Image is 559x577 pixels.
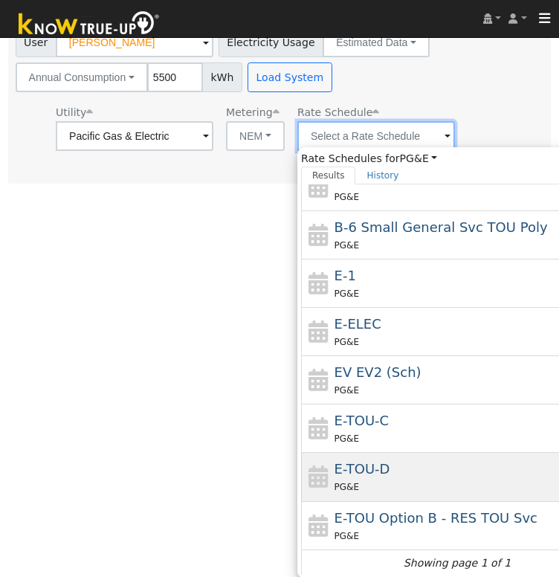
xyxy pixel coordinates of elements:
[335,364,421,380] span: Electric Vehicle EV2 (Sch)
[335,461,390,477] span: E-TOU-D
[335,337,359,347] span: PG&E
[301,167,356,184] a: Results
[226,121,285,151] button: NEM
[297,121,455,151] input: Select a Rate Schedule
[301,151,437,167] span: Rate Schedules for
[56,28,213,57] input: Select a User
[335,240,359,251] span: PG&E
[335,531,359,541] span: PG&E
[56,105,213,120] div: Utility
[202,62,242,92] span: kWh
[400,152,438,164] a: PG&E
[335,385,359,396] span: PG&E
[16,28,56,57] span: User
[335,268,356,283] span: E-1
[335,482,359,492] span: PG&E
[335,316,381,332] span: E-ELEC
[335,192,359,202] span: PG&E
[323,28,430,57] button: Estimated Data
[11,8,167,42] img: Know True-Up
[335,219,548,235] span: B-6 Small General Service TOU Poly Phase
[16,62,148,92] button: Annual Consumption
[226,105,285,120] div: Metering
[297,106,379,118] span: Alias: None
[531,8,559,29] button: Toggle navigation
[355,167,410,184] a: History
[335,433,359,444] span: PG&E
[335,288,359,299] span: PG&E
[335,413,390,428] span: E-TOU-C
[219,28,323,57] span: Electricity Usage
[404,555,511,571] i: Showing page 1 of 1
[56,121,213,151] input: Select a Utility
[248,62,332,92] button: Load System
[335,510,537,526] span: E-TOU Option B - Residential Time of Use Service (All Baseline Regions)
